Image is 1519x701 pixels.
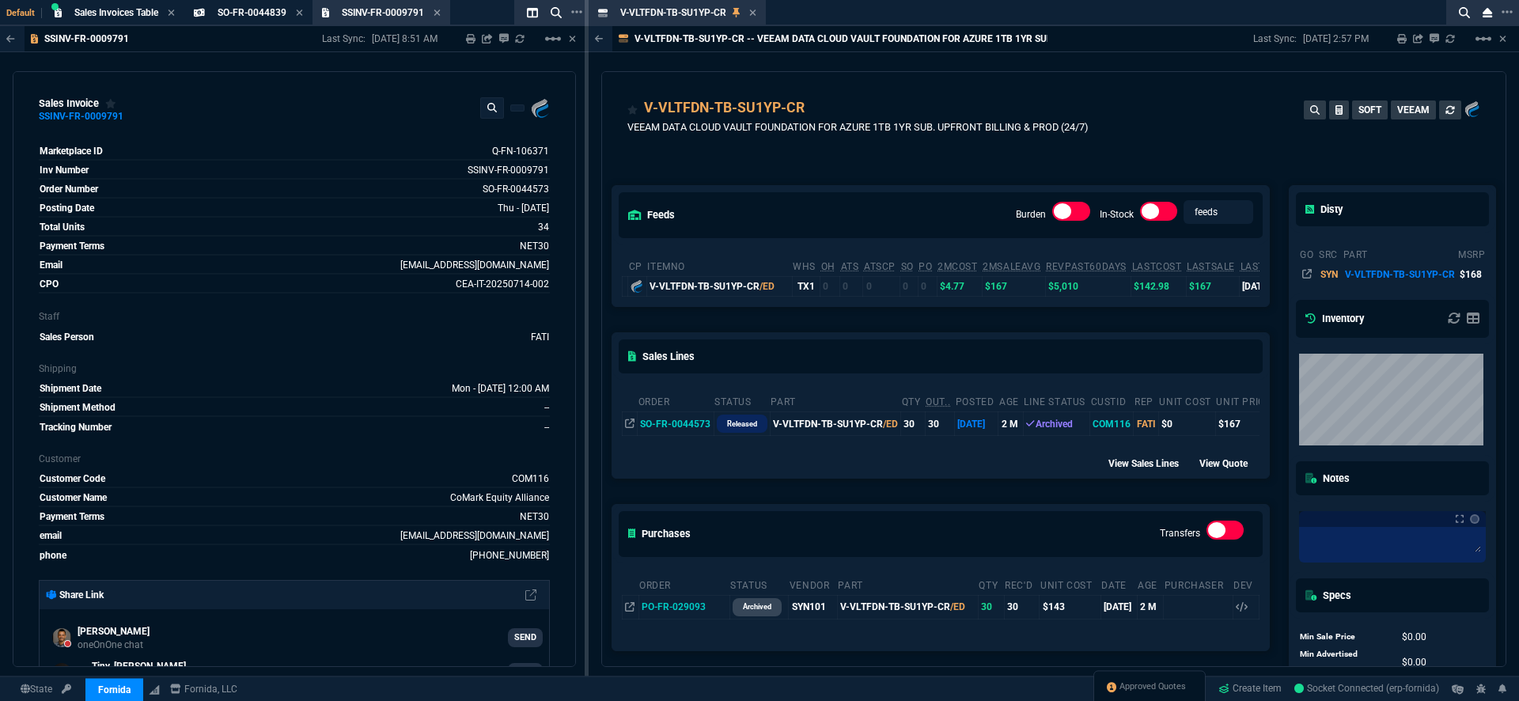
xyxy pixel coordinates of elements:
[627,97,638,119] div: Add to Watchlist
[1240,276,1318,296] td: [DATE]
[165,682,242,696] a: msbcCompanyName
[40,222,85,233] span: Total Units
[1215,412,1275,436] td: $167
[1294,684,1439,695] span: Socket Connected (erp-fornida)
[620,7,726,18] span: V-VLTFDN-TB-SU1YP-CR
[792,276,820,296] td: TX1
[642,600,727,614] nx-fornida-value: PO-FR-029093
[727,418,757,430] p: Released
[1004,573,1040,596] th: Rec'd
[919,261,932,272] abbr: Total units on open Purchase Orders
[46,588,104,602] p: Share Link
[92,659,186,673] p: Tiny, [PERSON_NAME]
[950,601,965,612] span: /ED
[926,396,950,407] abbr: Outstanding (To Ship)
[1134,389,1158,412] th: Rep
[1134,412,1158,436] td: FATI
[841,261,859,272] abbr: Total units in inventory => minus on SO => plus on PO
[1352,100,1388,119] button: SOFT
[1391,100,1436,119] button: VEEAM
[78,624,150,638] p: [PERSON_NAME]
[1045,276,1131,296] td: $5,010
[105,97,116,110] div: Add to Watchlist
[571,5,582,20] nx-icon: Open New Tab
[1294,682,1439,696] a: JazeYM6hVCFQZP6ZAAGG
[837,595,978,619] td: V-VLTFDN-TB-SU1YP-CR
[743,601,771,613] p: archived
[40,165,89,176] span: Inv Number
[1040,573,1101,596] th: Unit Cost
[1305,588,1351,603] h5: Specs
[1158,389,1215,412] th: Unit Cost
[39,471,550,488] tr: undefined
[40,383,101,394] span: Shipment Date
[39,238,550,256] tr: undefined
[1499,32,1506,45] a: Hide Workbench
[1160,528,1200,539] label: Transfers
[749,7,756,20] nx-icon: Close Tab
[40,550,66,561] span: phone
[1100,595,1137,619] td: [DATE]
[40,530,62,541] span: email
[1299,646,1386,679] td: Min Advertised Price
[1402,657,1426,668] span: 0
[595,33,604,44] nx-icon: Back to Table
[901,389,925,412] th: QTY
[44,32,129,45] p: SSINV-FR-0009791
[625,419,634,430] nx-icon: Open In Opposite Panel
[40,260,63,271] span: Email
[400,260,549,271] span: mbensch@ceagrain.com
[644,97,805,118] a: V-VLTFDN-TB-SU1YP-CR
[1199,455,1262,471] div: View Quote
[40,146,103,157] span: Marketplace ID
[544,3,568,22] nx-icon: Search
[39,528,550,545] tr: mbensch@ceagrain.com
[1343,264,1457,283] td: V-VLTFDN-TB-SU1YP-CR
[1131,276,1186,296] td: $142.98
[1206,521,1244,546] div: Transfers
[840,276,863,296] td: 0
[1457,264,1490,283] td: $168
[39,490,550,507] tr: undefined
[1305,202,1343,217] h5: Disty
[39,97,116,110] div: Sales Invoice
[901,261,914,272] abbr: Total units on open Sales Orders
[627,119,1088,135] p: VEEAM DATA CLOUD VAULT FOUNDATION FOR AZURE 1TB 1YR SUB. UPFRONT BILLING & PROD (24/7)
[837,573,978,596] th: Part
[39,143,550,161] tr: See Marketplace Order
[1108,455,1193,471] div: View Sales Lines
[955,412,998,436] td: [DATE]
[520,511,549,522] a: NET30
[1090,412,1134,436] td: COM116
[456,279,549,290] span: mbensch@ceagrain.com
[46,657,543,688] a: ryan.neptune@fornida.com,mbensch@ceagrain.com
[218,7,286,18] span: SO-FR-0044839
[372,32,438,45] p: [DATE] 8:51 AM
[322,32,372,45] p: Last Sync:
[1026,417,1087,431] div: Archived
[39,309,550,324] p: Staff
[39,452,550,466] p: Customer
[714,389,770,412] th: Status
[46,622,543,654] a: Chris.Hernandez@fornida.com
[498,203,549,214] span: Posting Date
[40,203,94,214] span: Posting Date
[1402,631,1426,642] span: 0
[569,32,576,45] a: Hide Workbench
[40,402,116,413] span: Shipment Method
[1164,573,1233,596] th: Purchaser
[39,162,550,180] tr: See Marketplace Order
[538,222,549,233] span: 34
[40,422,112,433] span: Tracking Number
[1457,242,1490,264] th: msrp
[1046,261,1127,272] abbr: Total revenue past 60 days
[864,261,896,272] abbr: ATS with all companies combined
[6,8,42,18] span: Default
[544,402,549,413] span: --
[1476,3,1498,22] nx-icon: Close Workbench
[1161,417,1213,431] div: $0
[78,638,150,651] p: oneOnOne chat
[821,261,835,272] abbr: Total units in inventory.
[982,276,1045,296] td: $167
